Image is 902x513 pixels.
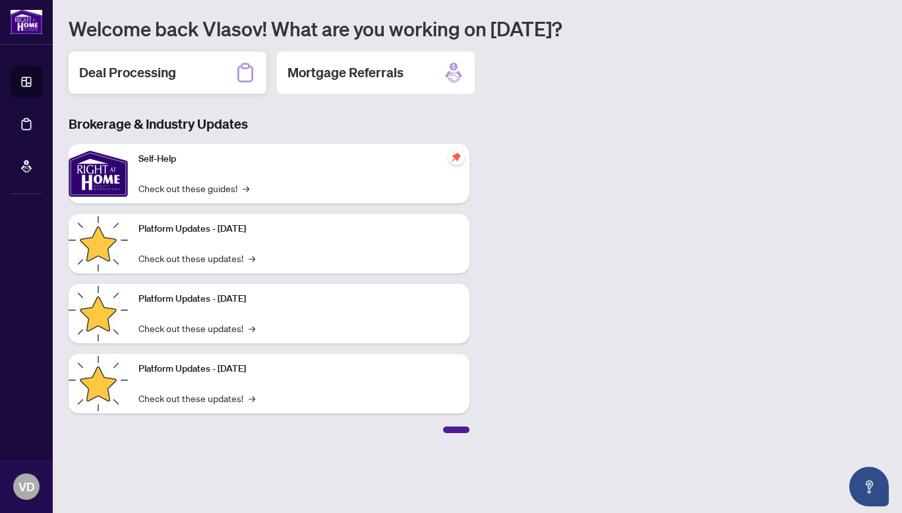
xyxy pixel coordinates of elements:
[138,391,255,405] a: Check out these updates!→
[69,284,128,343] img: Platform Updates - July 8, 2025
[249,321,255,335] span: →
[138,292,459,306] p: Platform Updates - [DATE]
[138,152,459,166] p: Self-Help
[249,251,255,265] span: →
[243,181,249,195] span: →
[138,321,255,335] a: Check out these updates!→
[138,362,459,376] p: Platform Updates - [DATE]
[448,149,464,165] span: pushpin
[69,115,469,133] h3: Brokerage & Industry Updates
[287,63,404,82] h2: Mortgage Referrals
[69,16,886,41] h1: Welcome back Vlasov! What are you working on [DATE]?
[69,354,128,413] img: Platform Updates - June 23, 2025
[69,144,128,203] img: Self-Help
[69,214,128,273] img: Platform Updates - July 21, 2025
[849,467,889,506] button: Open asap
[138,181,249,195] a: Check out these guides!→
[138,222,459,236] p: Platform Updates - [DATE]
[11,10,42,34] img: logo
[18,477,35,496] span: VD
[138,251,255,265] a: Check out these updates!→
[79,63,176,82] h2: Deal Processing
[249,391,255,405] span: →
